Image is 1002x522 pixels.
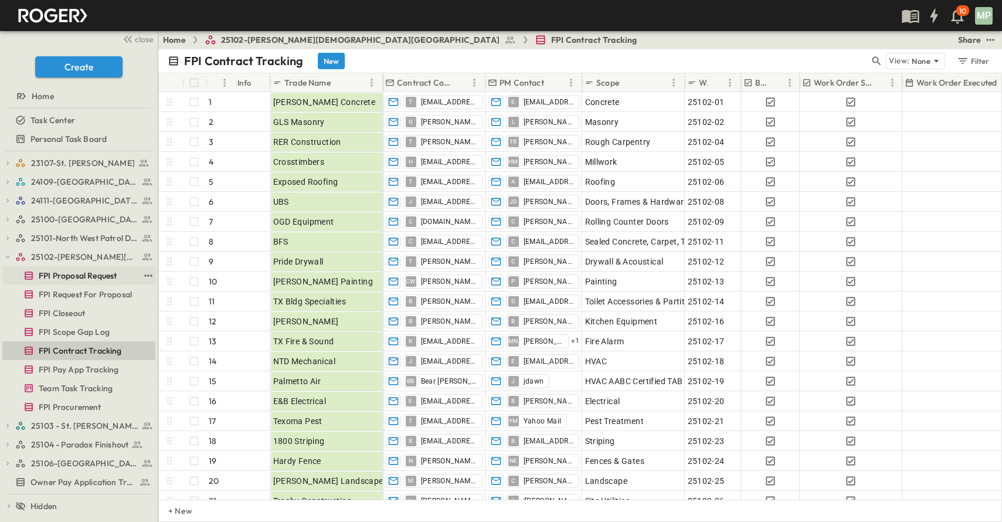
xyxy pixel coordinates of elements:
[209,176,213,188] p: 5
[209,435,216,447] p: 18
[209,355,216,367] p: 14
[710,76,723,89] button: Sort
[168,505,175,517] p: + New
[2,361,153,378] a: FPI Pay App Tracking
[273,435,325,447] span: 1800 Striping
[585,415,644,427] span: Pest Treatment
[15,455,153,472] a: 25106-St. Andrews Parking Lot
[15,230,153,246] a: 25101-North West Patrol Division
[2,210,155,229] div: 25100-Vanguard Prep Schooltest
[39,289,132,300] span: FPI Request For Proposal
[512,121,515,122] span: L
[2,324,153,340] a: FPI Scope Gap Log
[15,211,153,228] a: 25100-Vanguard Prep School
[273,475,383,487] span: [PERSON_NAME] Landscape
[2,130,155,148] div: Personal Task Boardtest
[205,34,516,46] a: 25102-[PERSON_NAME][DEMOGRAPHIC_DATA][GEOGRAPHIC_DATA]
[524,357,574,366] span: [EMAIL_ADDRESS][DOMAIN_NAME]
[509,421,518,421] span: YM
[273,256,324,267] span: Pride Drywall
[135,33,153,45] span: close
[958,34,981,46] div: Share
[585,495,630,507] span: Site Utilities
[421,237,477,246] span: [EMAIL_ADDRESS][DOMAIN_NAME]
[209,415,216,427] p: 17
[524,377,544,386] span: jdawn
[409,181,412,182] span: T
[210,76,223,89] button: Sort
[688,176,725,188] span: 25102-06
[585,355,607,367] span: HVAC
[31,457,138,469] span: 25106-St. Andrews Parking Lot
[421,257,477,266] span: [PERSON_NAME][EMAIL_ADDRESS][DOMAIN_NAME]
[2,380,153,396] a: Team Task Tracking
[15,174,153,190] a: 24109-St. Teresa of Calcutta Parish Hall
[209,316,216,327] p: 12
[524,416,562,426] span: Yahoo Mail
[407,381,415,381] span: BB
[975,7,993,25] div: MP
[421,456,477,466] span: [PERSON_NAME][EMAIL_ADDRESS][DOMAIN_NAME]
[585,96,620,108] span: Concrete
[209,196,213,208] p: 6
[273,136,341,148] span: RER Construction
[209,136,213,148] p: 3
[39,270,117,282] span: FPI Proposal Request
[885,76,899,90] button: Menu
[524,97,574,107] span: [EMAIL_ADDRESS][DOMAIN_NAME]
[2,286,153,303] a: FPI Request For Proposal
[510,201,518,202] span: JD
[546,76,559,89] button: Sort
[273,335,334,347] span: TX Fire & Sound
[273,395,327,407] span: E&B Electrical
[209,276,217,287] p: 10
[688,475,725,487] span: 25102-25
[421,396,477,406] span: [EMAIL_ADDRESS][DOMAIN_NAME]
[524,476,574,486] span: [PERSON_NAME][EMAIL_ADDRESS][DOMAIN_NAME]
[421,337,477,346] span: [EMAIL_ADDRESS][DOMAIN_NAME]
[273,415,322,427] span: Texoma Pest
[2,399,153,415] a: FPI Procurement
[585,196,689,208] span: Doors, Frames & Hardware
[421,436,477,446] span: [EMAIL_ADDRESS][DOMAIN_NAME]
[421,317,477,326] span: [PERSON_NAME][EMAIL_ADDRESS][DOMAIN_NAME]
[235,73,270,92] div: Info
[585,236,770,248] span: Sealed Concrete, Carpet, Tile & Resilient Flooring
[585,316,658,327] span: Kitchen Equipment
[273,196,289,208] span: UBS
[273,96,376,108] span: [PERSON_NAME] Concrete
[333,76,346,89] button: Sort
[688,256,725,267] span: 25102-12
[39,364,118,375] span: FPI Pay App Tracking
[184,53,304,69] p: FPI Contract Tracking
[409,141,412,142] span: T
[209,495,216,507] p: 21
[421,157,477,167] span: [EMAIL_ADDRESS][DOMAIN_NAME]
[511,381,515,381] span: J
[2,305,153,321] a: FPI Closeout
[31,251,138,263] span: 25102-Christ The Redeemer Anglican Church
[421,357,477,366] span: [EMAIL_ADDRESS][DOMAIN_NAME]
[2,304,155,323] div: FPI Closeouttest
[511,440,515,441] span: B
[585,395,620,407] span: Electrical
[688,276,725,287] span: 25102-13
[218,76,232,90] button: Menu
[2,343,153,359] a: FPI Contract Tracking
[511,401,515,401] span: B
[209,216,213,228] p: 7
[141,269,155,283] button: test
[524,217,574,226] span: [PERSON_NAME][DOMAIN_NAME]
[421,177,477,187] span: [EMAIL_ADDRESS][DOMAIN_NAME]
[39,326,110,338] span: FPI Scope Gap Log
[421,416,477,426] span: [EMAIL_ADDRESS][DOMAIN_NAME]
[2,341,155,360] div: FPI Contract Trackingtest
[284,77,331,89] p: Trade Name
[273,176,338,188] span: Exposed Roofing
[2,473,155,492] div: Owner Pay Application Trackingtest
[209,96,212,108] p: 1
